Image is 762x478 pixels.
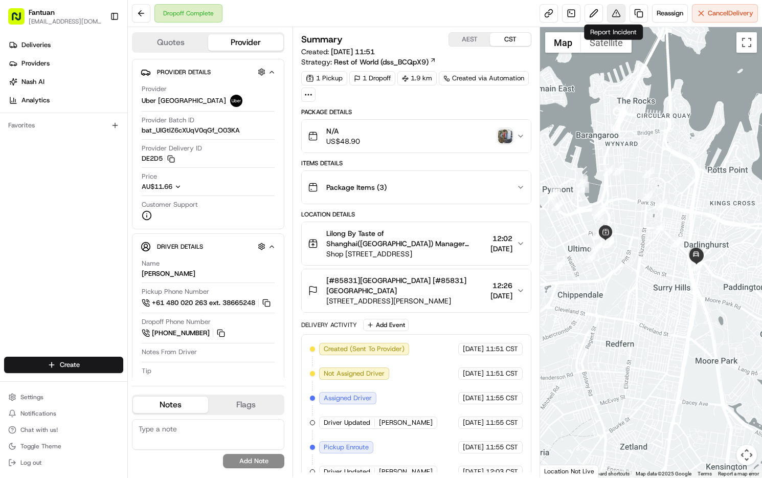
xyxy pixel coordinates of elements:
span: Provider Details [157,68,211,76]
div: 35 [691,260,702,271]
img: photo_proof_of_delivery image [498,129,512,143]
button: Toggle Theme [4,439,123,453]
div: Report Incident [584,25,643,40]
button: CancelDelivery [692,4,758,23]
span: [DATE] [463,394,484,403]
a: Analytics [4,92,127,108]
span: Pylon [102,254,124,262]
a: Created via Automation [439,71,529,85]
div: 1 Dropoff [349,71,395,85]
span: Not Assigned Driver [324,369,385,378]
span: [DATE] [463,369,484,378]
span: 8月15日 [91,186,115,194]
div: 5 [593,205,604,216]
button: AU$11.66 [142,182,232,191]
span: Notifications [20,409,56,418]
span: AU$11.66 [142,182,172,191]
div: 26 [550,186,562,197]
a: Open this area in Google Maps (opens a new window) [543,464,576,477]
div: [PERSON_NAME] [142,269,195,278]
button: Keyboard shortcuts [586,470,630,477]
a: Powered byPylon [72,253,124,262]
div: 8 [595,237,607,248]
span: Provider [142,84,167,94]
span: [PERSON_NAME] [379,418,433,427]
span: +61 480 020 263 ext. 38665248 [152,298,255,308]
span: Nash AI [21,77,44,86]
a: Nash AI [4,74,127,90]
span: [PERSON_NAME] [32,186,83,194]
span: Lilong By Taste of Shanghai([GEOGRAPHIC_DATA]) Manager Manager [326,228,486,249]
button: Notes [133,397,208,413]
button: [PHONE_NUMBER] [142,328,227,339]
span: Driver Updated [324,418,370,427]
span: bat_UIGtlZ6cXUqV0qGf_O03KA [142,126,240,135]
img: Nash [10,10,31,31]
div: 1 [551,200,563,211]
span: Analytics [21,96,50,105]
span: [#85831][GEOGRAPHIC_DATA] [#85831][GEOGRAPHIC_DATA] [326,275,486,296]
div: Past conversations [10,133,69,141]
a: Terms (opens in new tab) [698,471,712,476]
div: 1.9 km [397,71,437,85]
button: Start new chat [174,101,186,113]
span: Package Items ( 3 ) [326,182,387,192]
span: Tip [142,366,151,376]
button: Fantuan[EMAIL_ADDRESS][DOMAIN_NAME] [4,4,106,29]
button: Lilong By Taste of Shanghai([GEOGRAPHIC_DATA]) Manager ManagerShop [STREET_ADDRESS]12:02[DATE] [302,222,531,265]
button: See all [159,131,186,143]
div: 4 [592,205,603,216]
img: 1736555255976-a54dd68f-1ca7-489b-9aae-adbdc363a1c4 [20,159,29,167]
button: +61 480 020 263 ext. 38665248 [142,297,272,309]
span: Driver Details [157,243,203,251]
div: 15 [589,243,600,254]
span: Reassign [657,9,683,18]
div: 6 [593,207,604,219]
span: Deliveries [21,40,51,50]
span: Driver Updated [324,467,370,476]
span: Create [60,360,80,370]
div: 1 Pickup [301,71,347,85]
span: • [85,186,88,194]
img: Google [543,464,576,477]
span: Rest of World (dss_BCQpX9) [334,57,429,67]
span: Provider Batch ID [142,116,194,125]
span: Knowledge Base [20,229,78,239]
a: Providers [4,55,127,72]
div: 2 [576,175,587,186]
button: AEST [449,33,490,46]
span: Created (Sent To Provider) [324,344,405,354]
button: Show satellite imagery [581,32,632,53]
span: [DATE] 11:51 [331,47,375,56]
span: 3:54 AM [91,159,116,167]
img: 1736555255976-a54dd68f-1ca7-489b-9aae-adbdc363a1c4 [10,98,29,116]
div: 28 [603,165,614,176]
img: uber-new-logo.jpeg [230,95,242,107]
button: [EMAIL_ADDRESS][DOMAIN_NAME] [29,17,102,26]
span: Name [142,259,160,268]
span: 12:03 CST [486,467,518,476]
div: 📗 [10,230,18,238]
div: US$1.00 [142,377,168,386]
span: [DATE] [463,344,484,354]
span: [DATE] [463,443,484,452]
button: Notifications [4,406,123,421]
span: Pickup Phone Number [142,287,209,296]
button: Map camera controls [736,445,757,465]
button: N/AUS$48.90photo_proof_of_delivery image [302,120,531,153]
div: 29 [613,164,624,176]
span: Dropoff Phone Number [142,317,211,327]
span: [DATE] [490,291,512,301]
span: Uber [GEOGRAPHIC_DATA] [142,96,226,105]
button: [#85831][GEOGRAPHIC_DATA] [#85831][GEOGRAPHIC_DATA][STREET_ADDRESS][PERSON_NAME]12:26[DATE] [302,269,531,312]
button: Fantuan [29,7,55,17]
span: 11:55 CST [486,443,518,452]
button: Add Event [363,319,409,331]
span: Provider Delivery ID [142,144,202,153]
span: Map data ©2025 Google [636,471,691,476]
div: 33 [654,222,665,233]
span: Log out [20,459,41,467]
